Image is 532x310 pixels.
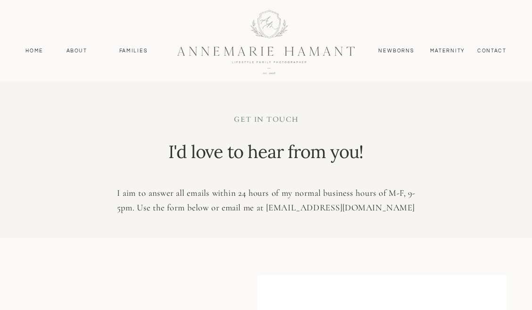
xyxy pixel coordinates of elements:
[166,139,366,173] p: I'd love to hear from you!
[21,47,47,55] a: Home
[108,186,423,215] p: I aim to answer all emails within 24 hours of my normal business hours of M-F, 9-5pm. Use the for...
[64,47,90,55] a: About
[114,47,154,55] a: Families
[473,47,511,55] a: contact
[375,47,417,55] a: Newborns
[430,47,464,55] a: MAternity
[169,115,363,127] p: get in touch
